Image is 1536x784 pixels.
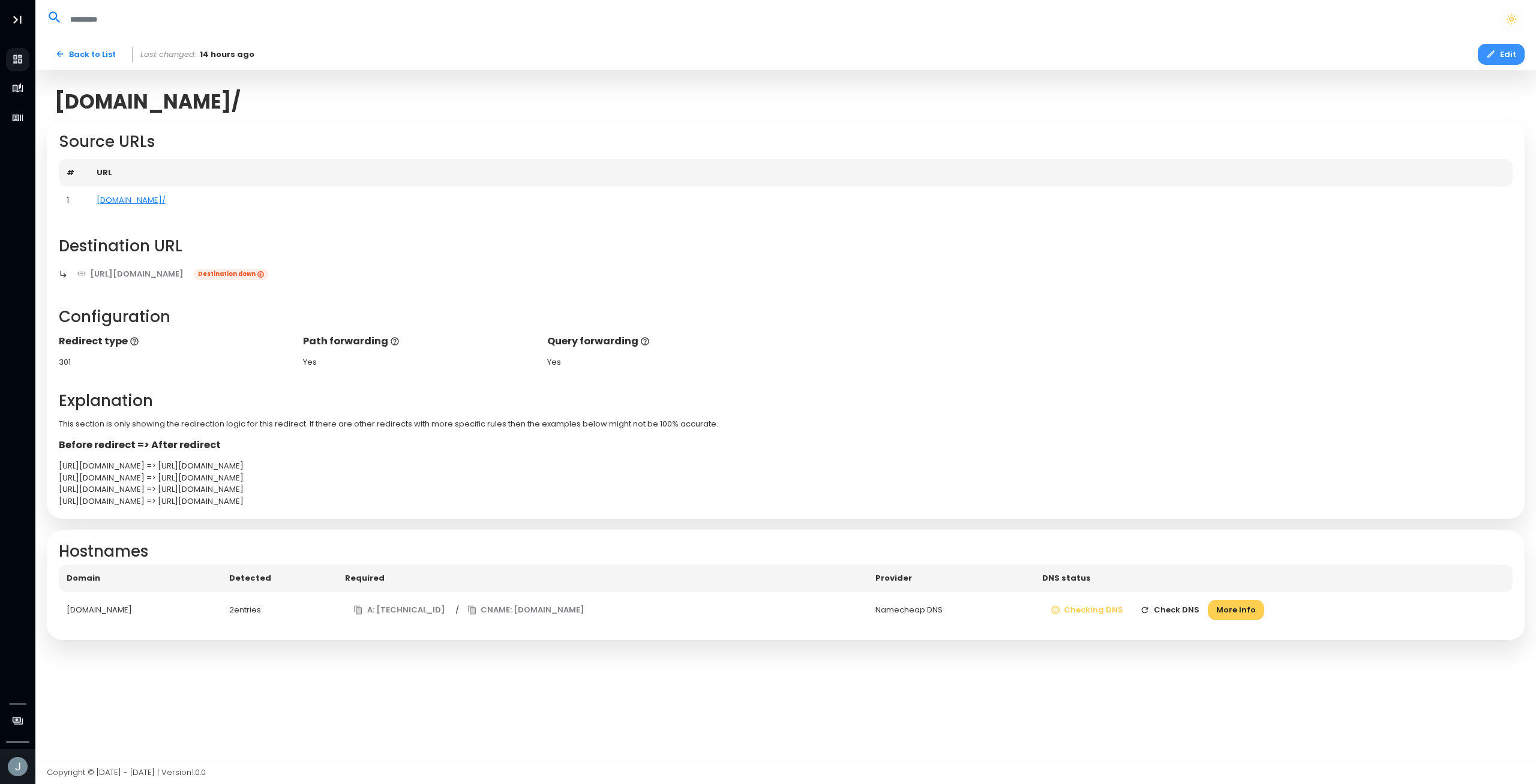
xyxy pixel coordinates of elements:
[221,564,337,592] th: Detected
[59,483,1513,495] div: [URL][DOMAIN_NAME] => [URL][DOMAIN_NAME]
[59,237,1513,256] h2: Destination URL
[59,418,1513,430] p: This section is only showing the redirection logic for this redirect. If there are other redirect...
[200,49,254,61] span: 14 hours ago
[303,356,536,368] div: Yes
[67,194,81,206] div: 1
[547,356,780,368] div: Yes
[59,542,1513,561] h2: Hostnames
[1478,44,1525,65] button: Edit
[59,392,1513,410] h2: Explanation
[345,600,454,621] button: A: [TECHNICAL_ID]
[67,604,214,616] div: [DOMAIN_NAME]
[97,194,166,206] a: [DOMAIN_NAME]/
[59,308,1513,326] h2: Configuration
[337,564,868,592] th: Required
[868,564,1034,592] th: Provider
[59,356,292,368] div: 301
[1042,600,1132,621] button: Checking DNS
[1034,564,1513,592] th: DNS status
[59,438,1513,452] p: Before redirect => After redirect
[89,159,1513,187] th: URL
[59,460,1513,472] div: [URL][DOMAIN_NAME] => [URL][DOMAIN_NAME]
[6,8,29,31] button: Toggle Aside
[229,604,261,615] span: 2 entries
[459,600,593,621] button: CNAME: [DOMAIN_NAME]
[59,472,1513,484] div: [URL][DOMAIN_NAME] => [URL][DOMAIN_NAME]
[47,44,124,65] a: Back to List
[55,90,241,113] span: [DOMAIN_NAME]/
[59,564,222,592] th: Domain
[8,757,28,777] img: Avatar
[59,495,1513,507] div: [URL][DOMAIN_NAME] => [URL][DOMAIN_NAME]
[875,604,1027,616] div: Namecheap DNS
[547,334,780,349] p: Query forwarding
[303,334,536,349] p: Path forwarding
[68,263,193,284] a: [URL][DOMAIN_NAME]
[140,49,196,61] span: Last changed:
[194,269,268,281] span: Destination down
[337,592,868,629] td: /
[59,133,1513,151] h2: Source URLs
[1132,600,1208,621] button: Check DNS
[1208,600,1264,621] button: More info
[47,767,206,778] span: Copyright © [DATE] - [DATE] | Version 1.0.0
[59,334,292,349] p: Redirect type
[59,159,89,187] th: #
